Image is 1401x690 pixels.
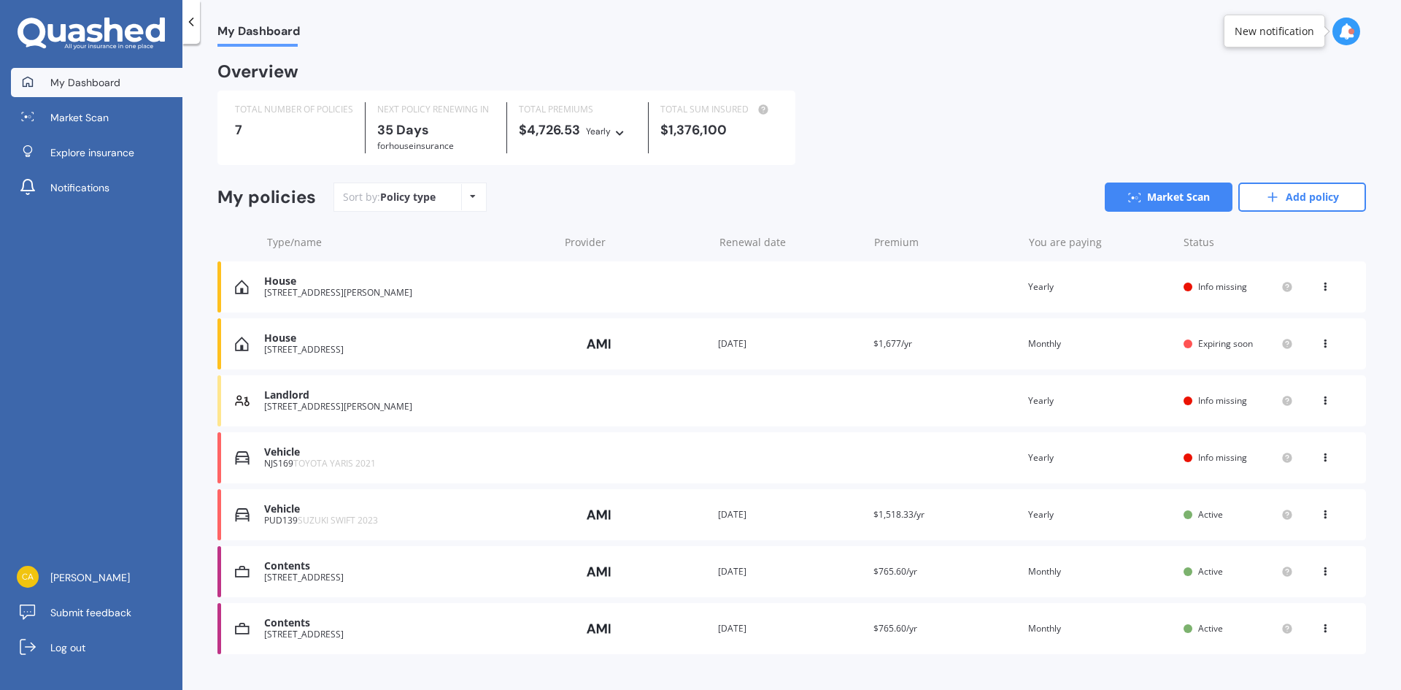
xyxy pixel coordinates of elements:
span: My Dashboard [50,75,120,90]
div: Vehicle [264,446,551,459]
div: Contents [264,617,551,629]
div: $4,726.53 [519,123,636,139]
div: Contents [264,560,551,572]
b: 35 Days [377,121,429,139]
div: Type/name [267,235,553,250]
a: Market Scan [1105,183,1232,212]
span: Info missing [1198,394,1247,407]
a: Market Scan [11,103,182,132]
span: Market Scan [50,110,109,125]
img: Contents [235,564,250,579]
div: [STREET_ADDRESS][PERSON_NAME] [264,402,551,412]
span: $1,518.33/yr [873,508,925,521]
div: [STREET_ADDRESS] [264,572,551,583]
div: PUD139 [264,515,551,526]
span: Explore insurance [50,145,134,160]
div: [STREET_ADDRESS][PERSON_NAME] [264,288,551,298]
a: Explore insurance [11,138,182,167]
div: TOTAL PREMIUMS [519,102,636,117]
img: House [235,337,249,351]
div: Landlord [264,389,551,402]
div: Status [1184,235,1293,250]
div: [STREET_ADDRESS] [264,345,551,355]
div: [STREET_ADDRESS] [264,629,551,640]
div: Yearly [1028,394,1172,408]
div: [DATE] [718,564,862,579]
span: SUZUKI SWIFT 2023 [298,514,378,526]
div: Monthly [1028,621,1172,636]
span: Notifications [50,180,109,195]
div: Renewal date [719,235,862,250]
div: TOTAL SUM INSURED [660,102,778,117]
div: Yearly [1028,507,1172,522]
span: TOYOTA YARIS 2021 [293,457,376,469]
div: House [264,332,551,345]
img: AMI [563,501,636,529]
span: Info missing [1198,451,1247,464]
span: $1,677/yr [873,337,912,350]
img: Vehicle [235,451,250,465]
span: Submit feedback [50,605,131,620]
a: Log out [11,633,182,662]
span: Expiring soon [1198,337,1253,350]
a: Submit feedback [11,598,182,627]
a: [PERSON_NAME] [11,563,182,592]
img: AMI [563,615,636,643]
div: My policies [217,187,316,208]
div: Provider [565,235,708,250]
div: Policy type [380,190,436,204]
a: Notifications [11,173,182,202]
div: 7 [235,123,353,137]
div: Sort by: [343,190,436,204]
span: My Dashboard [217,24,300,44]
img: AMI [563,330,636,358]
a: My Dashboard [11,68,182,97]
div: [DATE] [718,337,862,351]
span: Active [1198,508,1223,521]
img: AMI [563,558,636,586]
div: [DATE] [718,621,862,636]
img: House [235,280,249,294]
div: Monthly [1028,337,1172,351]
div: Yearly [1028,280,1172,294]
span: $765.60/yr [873,565,917,578]
img: 368b18ba3277b66ca18afa0419443a17 [17,566,39,588]
div: House [264,275,551,288]
div: Yearly [586,124,611,139]
div: [DATE] [718,507,862,522]
div: TOTAL NUMBER OF POLICIES [235,102,353,117]
div: Premium [874,235,1017,250]
div: NEXT POLICY RENEWING IN [377,102,495,117]
div: Yearly [1028,451,1172,465]
span: Active [1198,565,1223,578]
div: $1,376,100 [660,123,778,137]
span: Log out [50,640,85,655]
img: Vehicle [235,507,250,522]
img: Contents [235,621,250,636]
span: Info missing [1198,280,1247,293]
div: Monthly [1028,564,1172,579]
div: You are paying [1029,235,1172,250]
span: $765.60/yr [873,622,917,635]
div: Vehicle [264,503,551,515]
div: NJS169 [264,459,551,469]
img: Landlord [235,394,250,408]
div: New notification [1235,24,1314,39]
span: for House insurance [377,139,454,152]
span: Active [1198,622,1223,635]
span: [PERSON_NAME] [50,570,130,585]
a: Add policy [1238,183,1366,212]
div: Overview [217,64,298,79]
